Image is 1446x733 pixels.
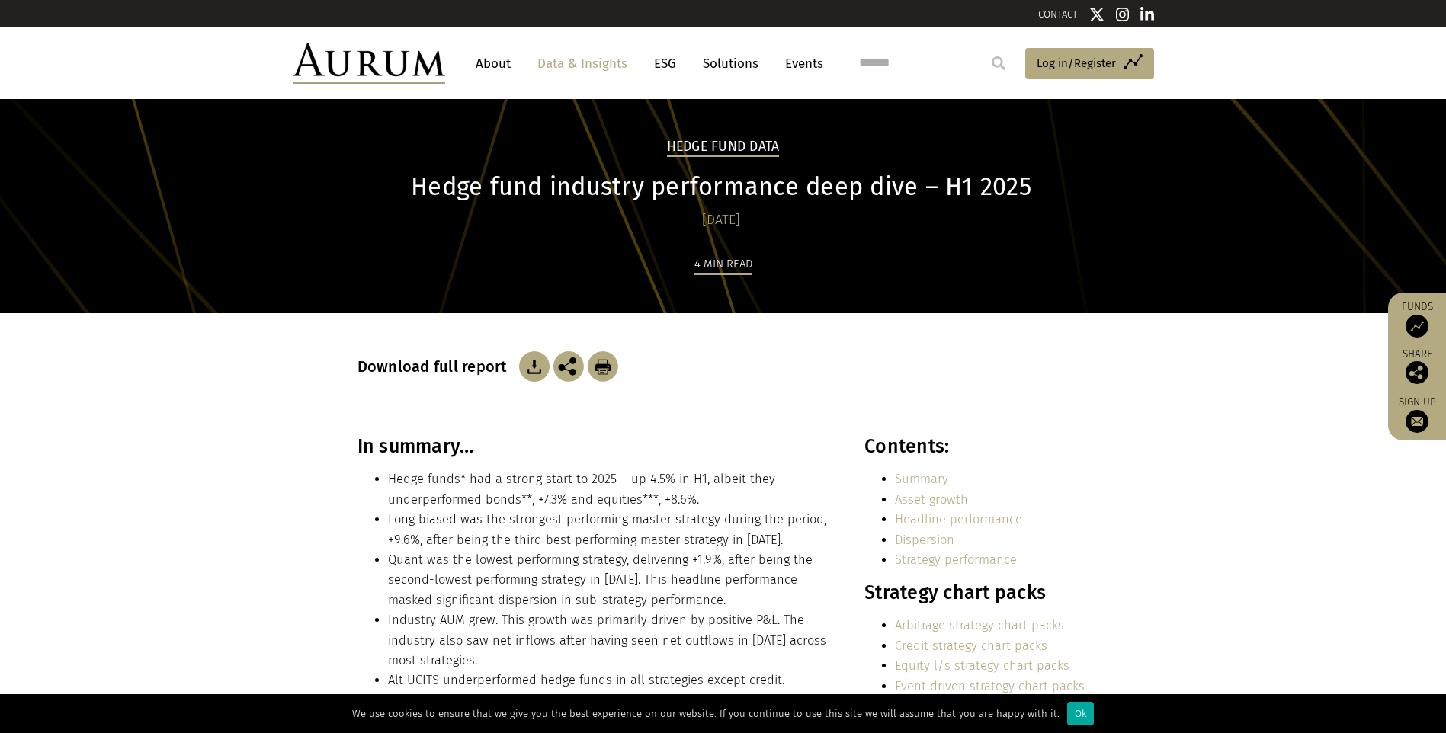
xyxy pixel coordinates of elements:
input: Submit [983,48,1014,78]
a: Dispersion [895,533,954,547]
a: Asset growth [895,492,968,507]
li: Industry AUM grew. This growth was primarily driven by positive P&L. The industry also saw net in... [388,610,832,671]
a: Summary [895,472,948,486]
img: Instagram icon [1116,7,1130,22]
h3: Contents: [864,435,1085,458]
div: 4 min read [694,254,752,275]
div: Ok [1067,702,1094,725]
h3: Download full report [357,357,515,376]
img: Download Article [588,351,618,382]
a: Equity l/s strategy chart packs [895,658,1069,673]
a: Funds [1396,300,1438,338]
a: Solutions [695,50,766,78]
img: Share this post [553,351,584,382]
h1: Hedge fund industry performance deep dive – H1 2025 [357,172,1085,202]
a: ESG [646,50,684,78]
li: Alt UCITS underperformed hedge funds in all strategies except credit. [388,671,832,690]
a: Strategy performance [895,552,1017,567]
img: Download Article [519,351,550,382]
a: Events [778,50,823,78]
span: Log in/Register [1037,54,1116,72]
li: Long biased was the strongest performing master strategy during the period, +9.6%, after being th... [388,510,832,550]
a: Data & Insights [530,50,635,78]
a: Sign up [1396,395,1438,433]
h3: In summary… [357,435,832,458]
div: Share [1396,349,1438,384]
img: Twitter icon [1089,7,1105,22]
h3: Strategy chart packs [864,581,1085,604]
img: Aurum [293,43,445,84]
img: Sign up to our newsletter [1406,410,1428,433]
a: CONTACT [1038,8,1078,20]
img: Linkedin icon [1140,7,1154,22]
a: Headline performance [895,512,1022,527]
a: About [468,50,518,78]
a: Credit strategy chart packs [895,639,1047,653]
a: Log in/Register [1025,48,1154,80]
a: Arbitrage strategy chart packs [895,618,1064,632]
div: [DATE] [357,210,1085,231]
img: Share this post [1406,361,1428,384]
a: Event driven strategy chart packs [895,679,1085,693]
li: Quant was the lowest performing strategy, delivering +1.9%, after being the second-lowest perform... [388,550,832,610]
li: Hedge funds* had a strong start to 2025 – up 4.5% in H1, albeit they underperformed bonds**, +7.3... [388,469,832,510]
h2: Hedge Fund Data [667,139,780,157]
img: Access Funds [1406,315,1428,338]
